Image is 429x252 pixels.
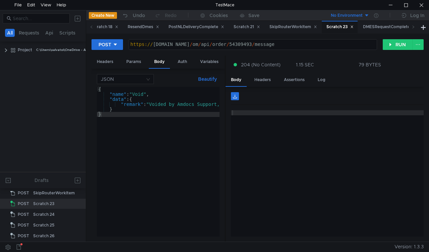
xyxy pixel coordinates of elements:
button: Beautify [195,75,220,83]
div: SkipRouterWorkItem [33,188,75,198]
button: RUN [383,39,413,50]
span: POST [18,220,29,230]
div: Scratch 18 [92,23,118,30]
div: Save [248,13,259,18]
div: Scratch 26 [33,231,55,241]
div: ResendDmes [128,23,159,30]
span: POST [18,209,29,219]
div: Project [18,45,32,55]
div: 79 BYTES [359,62,381,68]
div: POST [99,41,111,48]
div: Params [121,56,146,68]
div: Scratch 21 [234,23,260,30]
div: Redo [165,11,177,19]
div: Variables [195,56,224,68]
div: Assertions [279,74,310,86]
div: SkipRouterWorkItem [269,23,317,30]
div: Scratch 24 [33,209,55,219]
div: Scratch 23 [326,23,354,30]
span: POST [18,231,29,241]
div: No Environment [331,12,363,19]
div: Drafts [35,176,49,184]
input: Search... [13,15,66,22]
div: Body [226,74,247,87]
div: 1.15 SEC [296,62,314,68]
div: Headers [249,74,276,86]
div: Auth [172,56,192,68]
button: Redo [150,10,181,20]
button: All [5,29,15,37]
div: Body [149,56,170,69]
span: Version: 1.3.3 [394,242,424,252]
button: Undo [117,10,150,20]
div: PostNLDeliveryComplete [169,23,224,30]
div: Headers [91,56,119,68]
div: DMESRequestCompleted [363,23,419,30]
div: Undo [133,11,145,19]
button: Api [43,29,55,37]
span: POST [18,188,29,198]
button: Create New [89,12,117,19]
button: POST [91,39,123,50]
button: Requests [17,29,41,37]
div: Scratch 23 [33,199,54,209]
span: POST [18,199,29,209]
button: No Environment [323,10,369,21]
span: 204 (No Content) [241,61,281,68]
div: Scratch 25 [33,220,54,230]
div: C:\Users\salvatoi\OneDrive - AMDOCS\Backup Folders\Documents\testmace\Project [36,45,172,55]
div: Log In [410,11,424,19]
div: Cookies [209,11,228,19]
div: Log [312,74,331,86]
button: Scripts [57,29,77,37]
